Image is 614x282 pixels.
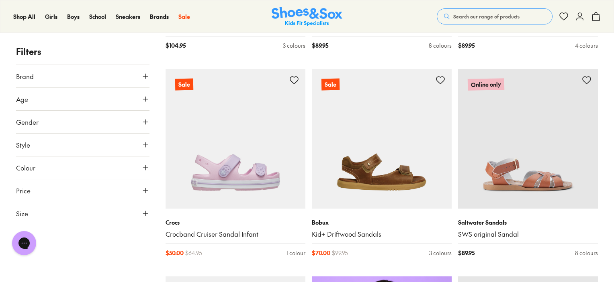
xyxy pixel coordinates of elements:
[185,249,202,257] span: $ 64.95
[458,230,598,239] a: SWS original Sandal
[8,228,40,258] iframe: Gorgias live chat messenger
[150,12,169,21] a: Brands
[321,79,340,91] p: Sale
[16,140,30,150] span: Style
[45,12,57,21] a: Girls
[16,163,35,172] span: Colour
[16,111,149,133] button: Gender
[13,12,35,20] span: Shop All
[16,88,149,110] button: Age
[458,218,598,227] p: Saltwater Sandals
[16,134,149,156] button: Style
[453,13,520,20] span: Search our range of products
[272,7,342,26] img: SNS_Logo_Responsive.svg
[178,12,190,21] a: Sale
[166,218,305,227] p: Crocs
[166,41,186,50] span: $ 104.95
[575,249,598,257] div: 8 colours
[166,249,184,257] span: $ 50.00
[16,71,34,81] span: Brand
[312,41,328,50] span: $ 89.95
[67,12,80,21] a: Boys
[468,78,504,91] p: Online only
[16,186,31,195] span: Price
[272,7,342,26] a: Shoes & Sox
[166,69,305,209] a: Sale
[312,230,452,239] a: Kid+ Driftwood Sandals
[13,12,35,21] a: Shop All
[458,249,475,257] span: $ 89.95
[312,249,330,257] span: $ 70.00
[45,12,57,20] span: Girls
[458,41,475,50] span: $ 89.95
[429,249,452,257] div: 3 colours
[16,65,149,87] button: Brand
[16,209,28,218] span: Size
[175,79,193,91] p: Sale
[16,156,149,179] button: Colour
[286,249,305,257] div: 1 colour
[150,12,169,20] span: Brands
[429,41,452,50] div: 8 colours
[16,94,28,104] span: Age
[16,179,149,202] button: Price
[16,202,149,225] button: Size
[312,69,452,209] a: Sale
[89,12,106,20] span: School
[116,12,140,21] a: Sneakers
[458,69,598,209] a: Online only
[166,230,305,239] a: Crocband Cruiser Sandal Infant
[312,218,452,227] p: Bobux
[332,249,348,257] span: $ 99.95
[67,12,80,20] span: Boys
[116,12,140,20] span: Sneakers
[16,45,149,58] p: Filters
[89,12,106,21] a: School
[575,41,598,50] div: 4 colours
[437,8,553,24] button: Search our range of products
[178,12,190,20] span: Sale
[16,117,39,127] span: Gender
[283,41,305,50] div: 3 colours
